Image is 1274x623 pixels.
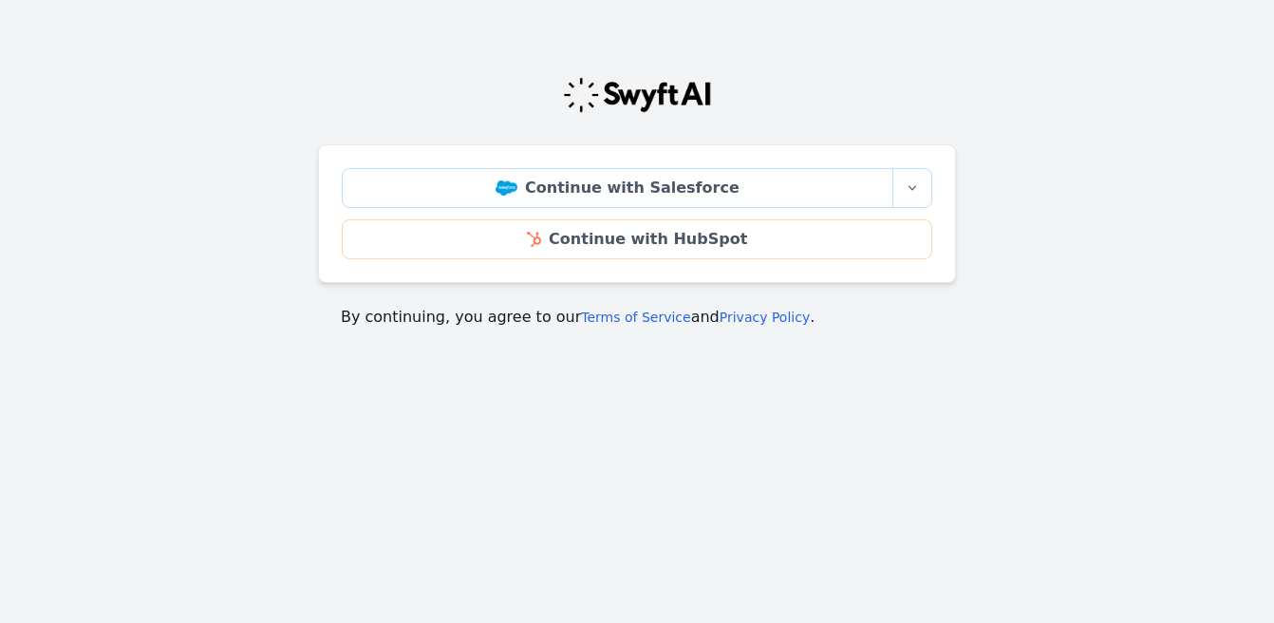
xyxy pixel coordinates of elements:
[341,306,933,329] p: By continuing, you agree to our and .
[342,168,893,208] a: Continue with Salesforce
[527,232,541,247] img: HubSpot
[581,310,690,325] a: Terms of Service
[562,76,712,114] img: Swyft Logo
[342,219,932,259] a: Continue with HubSpot
[496,180,517,196] img: Salesforce
[720,310,810,325] a: Privacy Policy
